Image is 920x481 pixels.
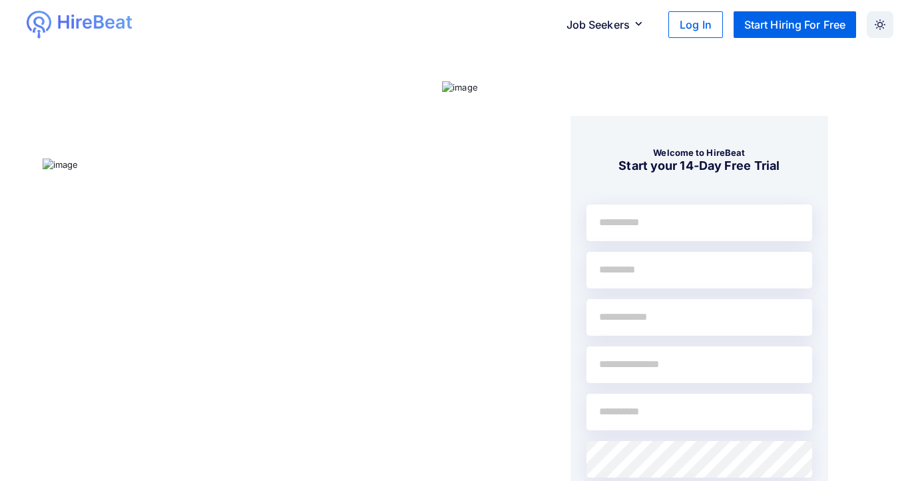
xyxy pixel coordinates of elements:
[653,147,745,158] b: Welcome to HireBeat
[867,11,893,38] button: Dark Mode
[618,159,780,173] b: Start your 14-Day Free Trial
[556,11,658,38] button: Job Seekers
[668,11,723,38] button: Log In
[57,11,134,35] img: logo
[734,11,856,38] button: Start Hiring For Free
[27,11,51,39] img: logo
[442,81,478,95] img: image
[27,11,180,39] a: logologo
